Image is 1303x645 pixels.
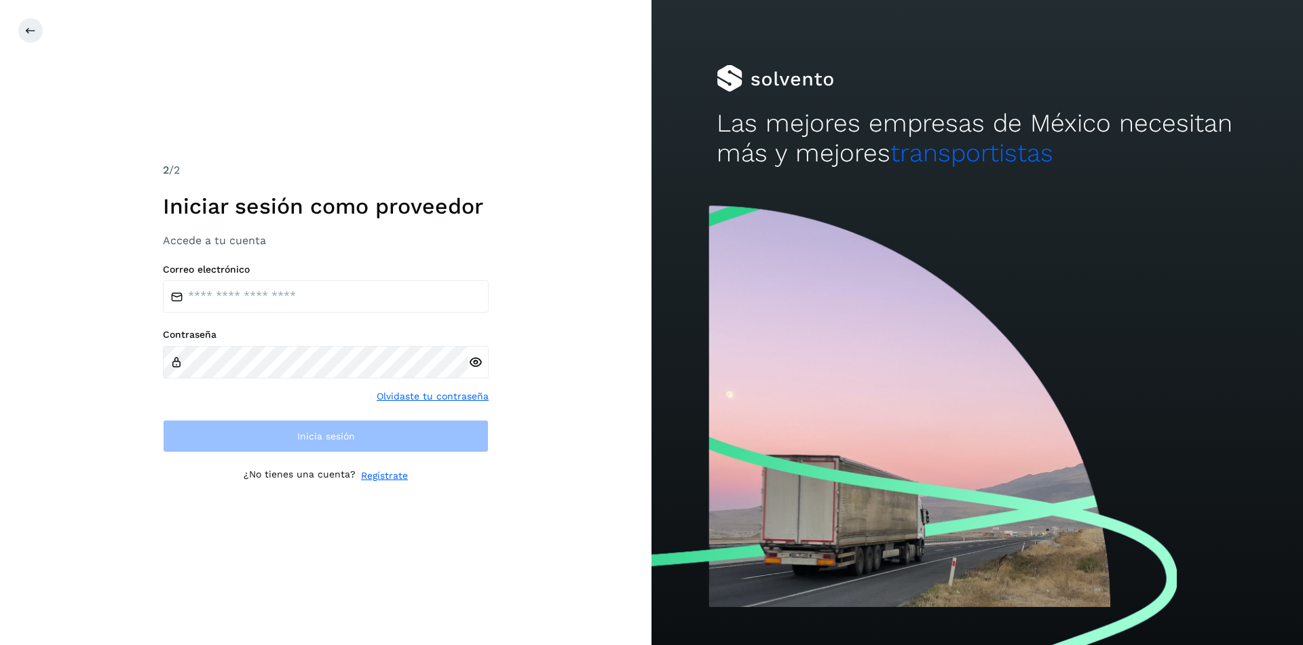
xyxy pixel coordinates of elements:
h3: Accede a tu cuenta [163,234,489,247]
label: Correo electrónico [163,264,489,275]
p: ¿No tienes una cuenta? [244,469,356,483]
button: Inicia sesión [163,420,489,452]
span: transportistas [890,138,1053,168]
a: Regístrate [361,469,408,483]
h2: Las mejores empresas de México necesitan más y mejores [717,109,1238,169]
div: /2 [163,162,489,178]
span: Inicia sesión [297,431,355,441]
h1: Iniciar sesión como proveedor [163,193,489,219]
span: 2 [163,163,169,176]
label: Contraseña [163,329,489,340]
a: Olvidaste tu contraseña [377,389,489,404]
